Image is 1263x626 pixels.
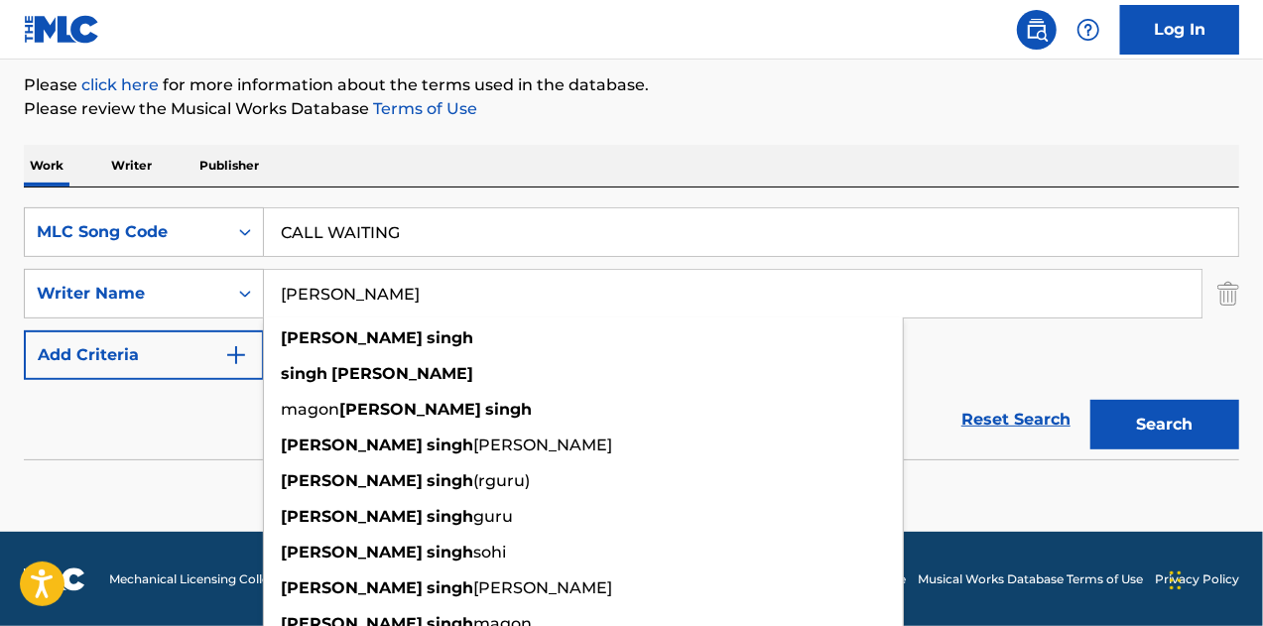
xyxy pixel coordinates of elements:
[473,578,612,597] span: [PERSON_NAME]
[427,436,473,454] strong: singh
[281,578,423,597] strong: [PERSON_NAME]
[427,328,473,347] strong: singh
[485,400,532,419] strong: singh
[281,471,423,490] strong: [PERSON_NAME]
[24,330,264,380] button: Add Criteria
[281,364,327,383] strong: singh
[281,328,423,347] strong: [PERSON_NAME]
[473,507,513,526] span: guru
[1164,531,1263,626] iframe: Chat Widget
[281,543,423,562] strong: [PERSON_NAME]
[281,436,423,454] strong: [PERSON_NAME]
[105,145,158,187] p: Writer
[193,145,265,187] p: Publisher
[109,570,339,588] span: Mechanical Licensing Collective © 2025
[1170,551,1182,610] div: Drag
[1217,269,1239,318] img: Delete Criterion
[331,364,473,383] strong: [PERSON_NAME]
[473,543,506,562] span: sohi
[24,15,100,44] img: MLC Logo
[37,220,215,244] div: MLC Song Code
[1017,10,1057,50] a: Public Search
[1076,18,1100,42] img: help
[473,471,530,490] span: (rguru)
[37,282,215,306] div: Writer Name
[427,471,473,490] strong: singh
[24,567,85,591] img: logo
[24,97,1239,121] p: Please review the Musical Works Database
[281,400,339,419] span: magon
[224,343,248,367] img: 9d2ae6d4665cec9f34b9.svg
[951,398,1080,441] a: Reset Search
[427,578,473,597] strong: singh
[918,570,1143,588] a: Musical Works Database Terms of Use
[1069,10,1108,50] div: Help
[1155,570,1239,588] a: Privacy Policy
[1120,5,1239,55] a: Log In
[1090,400,1239,449] button: Search
[427,543,473,562] strong: singh
[427,507,473,526] strong: singh
[369,99,477,118] a: Terms of Use
[1025,18,1049,42] img: search
[24,207,1239,459] form: Search Form
[24,73,1239,97] p: Please for more information about the terms used in the database.
[81,75,159,94] a: click here
[281,507,423,526] strong: [PERSON_NAME]
[339,400,481,419] strong: [PERSON_NAME]
[473,436,612,454] span: [PERSON_NAME]
[24,145,69,187] p: Work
